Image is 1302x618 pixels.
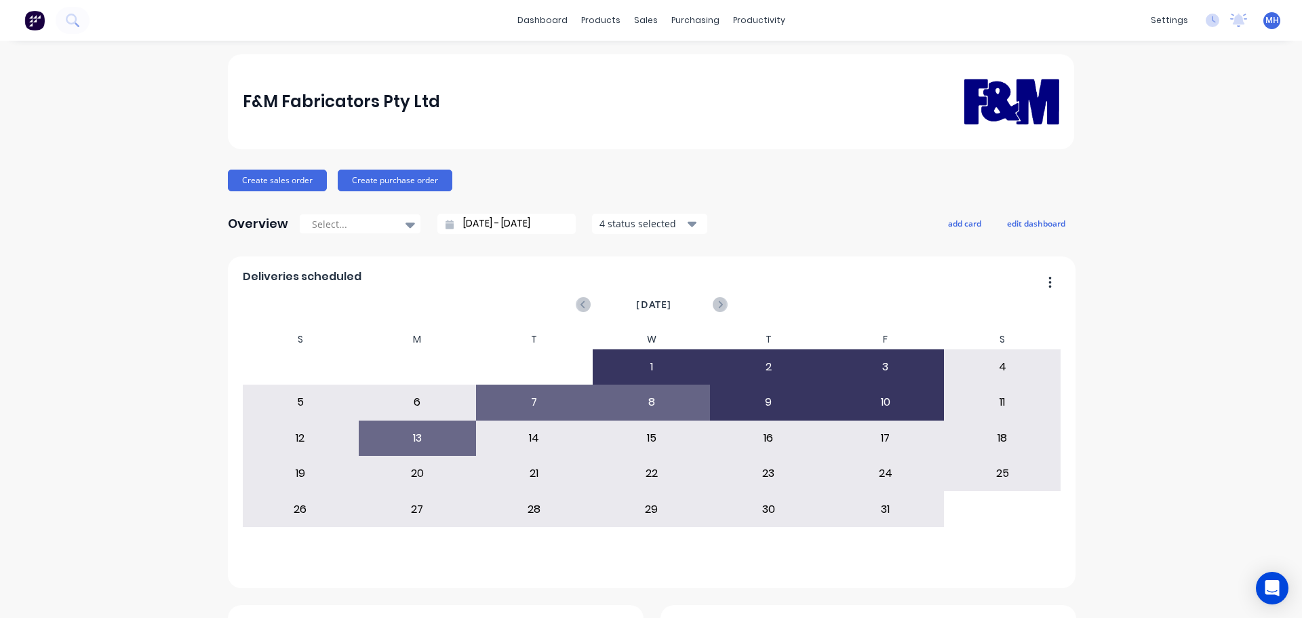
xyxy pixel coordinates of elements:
img: Factory [24,10,45,31]
div: 19 [243,457,359,490]
div: F&M Fabricators Pty Ltd [243,88,440,115]
div: 1 [593,350,709,384]
div: 23 [711,457,827,490]
div: 30 [711,492,827,526]
div: 10 [827,385,943,419]
a: dashboard [511,10,574,31]
button: Create purchase order [338,170,452,191]
div: W [593,330,710,349]
div: 15 [593,421,709,455]
div: T [710,330,827,349]
div: 21 [477,457,593,490]
div: 3 [827,350,943,384]
div: 27 [359,492,475,526]
div: 17 [827,421,943,455]
div: purchasing [665,10,726,31]
div: Open Intercom Messenger [1256,572,1288,604]
img: F&M Fabricators Pty Ltd [964,59,1059,144]
div: M [359,330,476,349]
div: 5 [243,385,359,419]
span: MH [1265,14,1279,26]
span: [DATE] [636,297,671,312]
div: 24 [827,457,943,490]
div: 12 [243,421,359,455]
div: 18 [945,421,1061,455]
div: 2 [711,350,827,384]
div: Overview [228,210,288,237]
div: 22 [593,457,709,490]
button: add card [939,214,990,232]
div: sales [627,10,665,31]
div: 28 [477,492,593,526]
div: 6 [359,385,475,419]
div: T [476,330,593,349]
div: 9 [711,385,827,419]
div: settings [1144,10,1195,31]
div: F [827,330,944,349]
div: 31 [827,492,943,526]
div: 16 [711,421,827,455]
button: 4 status selected [592,214,707,234]
div: S [944,330,1061,349]
div: 14 [477,421,593,455]
div: 7 [477,385,593,419]
div: 25 [945,457,1061,490]
div: 8 [593,385,709,419]
div: productivity [726,10,792,31]
div: 29 [593,492,709,526]
button: Create sales order [228,170,327,191]
div: 11 [945,385,1061,419]
div: products [574,10,627,31]
div: 4 [945,350,1061,384]
button: edit dashboard [998,214,1074,232]
div: S [242,330,359,349]
div: 4 status selected [599,216,685,231]
span: Deliveries scheduled [243,269,361,285]
div: 26 [243,492,359,526]
div: 13 [359,421,475,455]
div: 20 [359,457,475,490]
